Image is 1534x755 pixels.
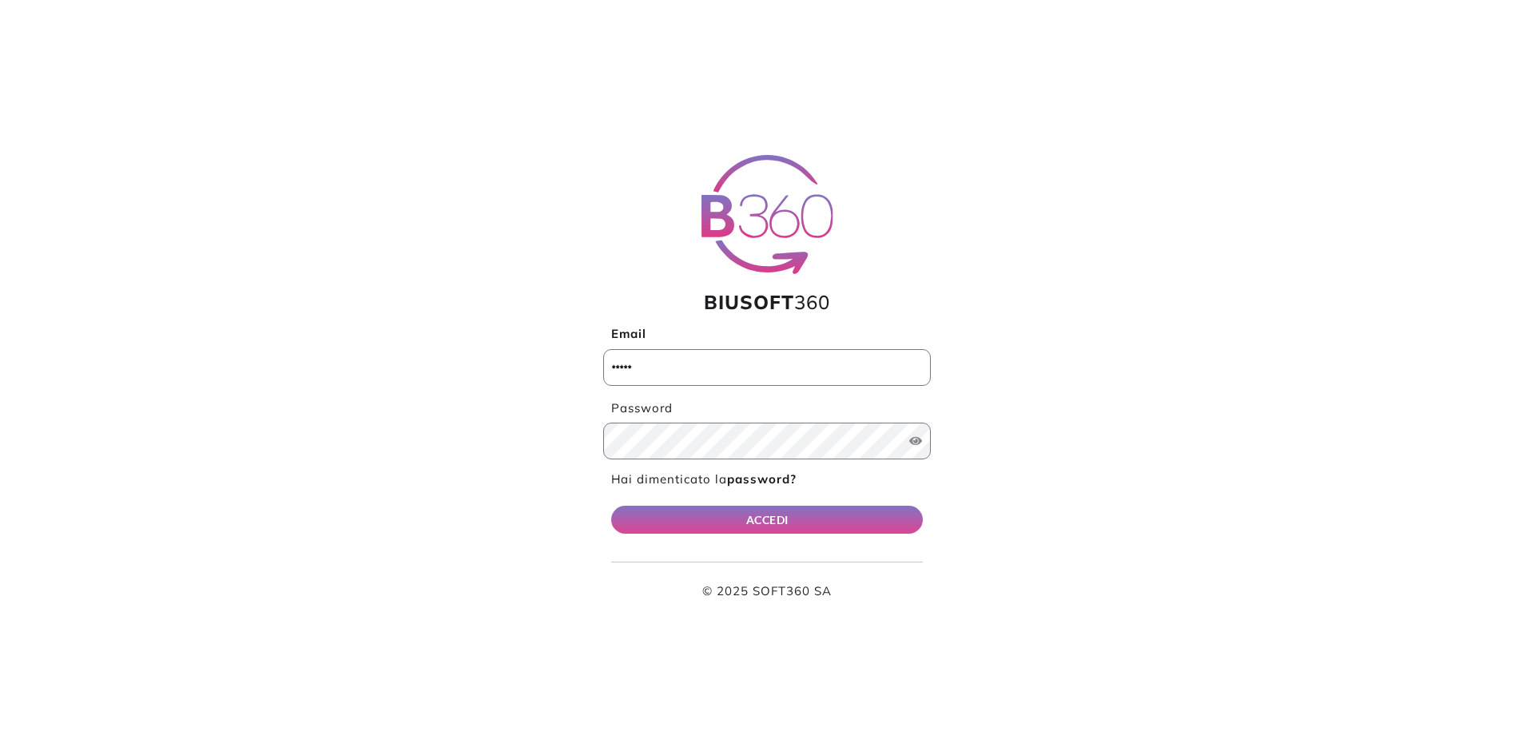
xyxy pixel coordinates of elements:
[603,291,931,314] h1: 360
[603,399,931,418] label: Password
[611,471,797,487] a: Hai dimenticato lapassword?
[611,506,923,534] button: ACCEDI
[611,326,646,341] b: Email
[727,471,797,487] b: password?
[611,582,923,601] p: © 2025 SOFT360 SA
[704,290,794,314] span: BIUSOFT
